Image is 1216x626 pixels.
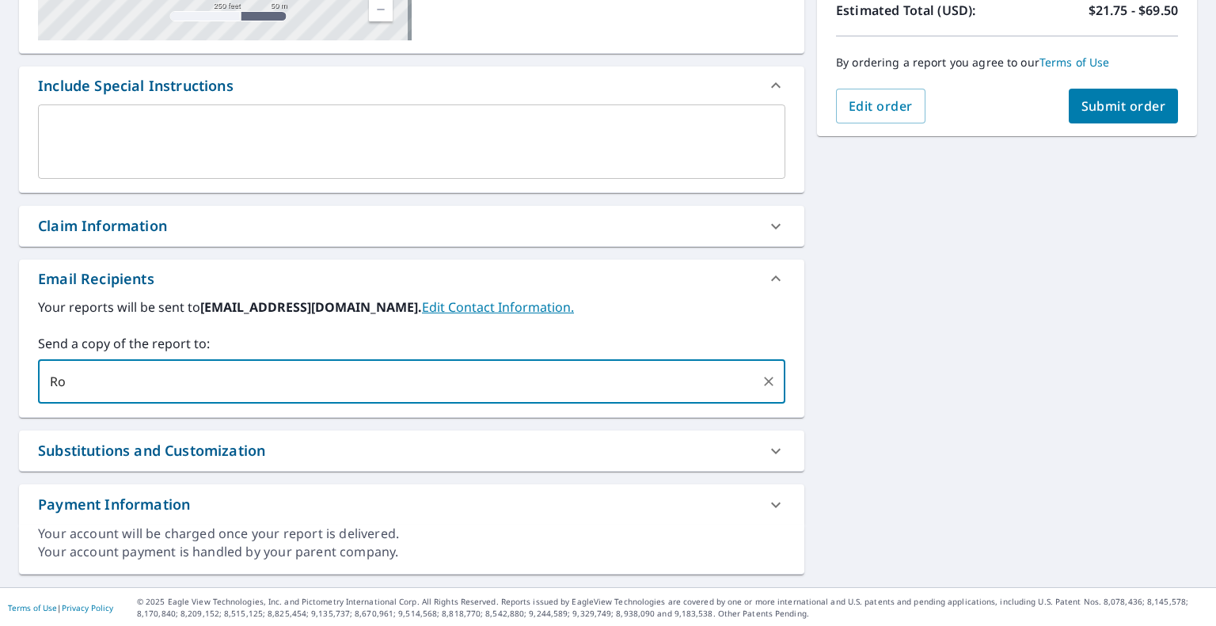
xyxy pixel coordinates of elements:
p: © 2025 Eagle View Technologies, Inc. and Pictometry International Corp. All Rights Reserved. Repo... [137,596,1208,620]
a: EditContactInfo [422,298,574,316]
a: Terms of Use [8,602,57,613]
div: Payment Information [38,494,190,515]
button: Submit order [1069,89,1179,123]
p: | [8,603,113,613]
div: Include Special Instructions [19,66,804,104]
div: Your account payment is handled by your parent company. [38,543,785,561]
div: Payment Information [19,484,804,525]
label: Your reports will be sent to [38,298,785,317]
label: Send a copy of the report to: [38,334,785,353]
div: Claim Information [19,206,804,246]
div: Substitutions and Customization [19,431,804,471]
p: By ordering a report you agree to our [836,55,1178,70]
span: Submit order [1081,97,1166,115]
p: $21.75 - $69.50 [1089,1,1178,20]
b: [EMAIL_ADDRESS][DOMAIN_NAME]. [200,298,422,316]
div: Substitutions and Customization [38,440,265,461]
button: Clear [758,370,780,393]
p: Estimated Total (USD): [836,1,1007,20]
div: Include Special Instructions [38,75,234,97]
a: Privacy Policy [62,602,113,613]
div: Email Recipients [19,260,804,298]
span: Edit order [849,97,913,115]
div: Your account will be charged once your report is delivered. [38,525,785,543]
button: Edit order [836,89,925,123]
a: Terms of Use [1039,55,1110,70]
div: Claim Information [38,215,167,237]
div: Email Recipients [38,268,154,290]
